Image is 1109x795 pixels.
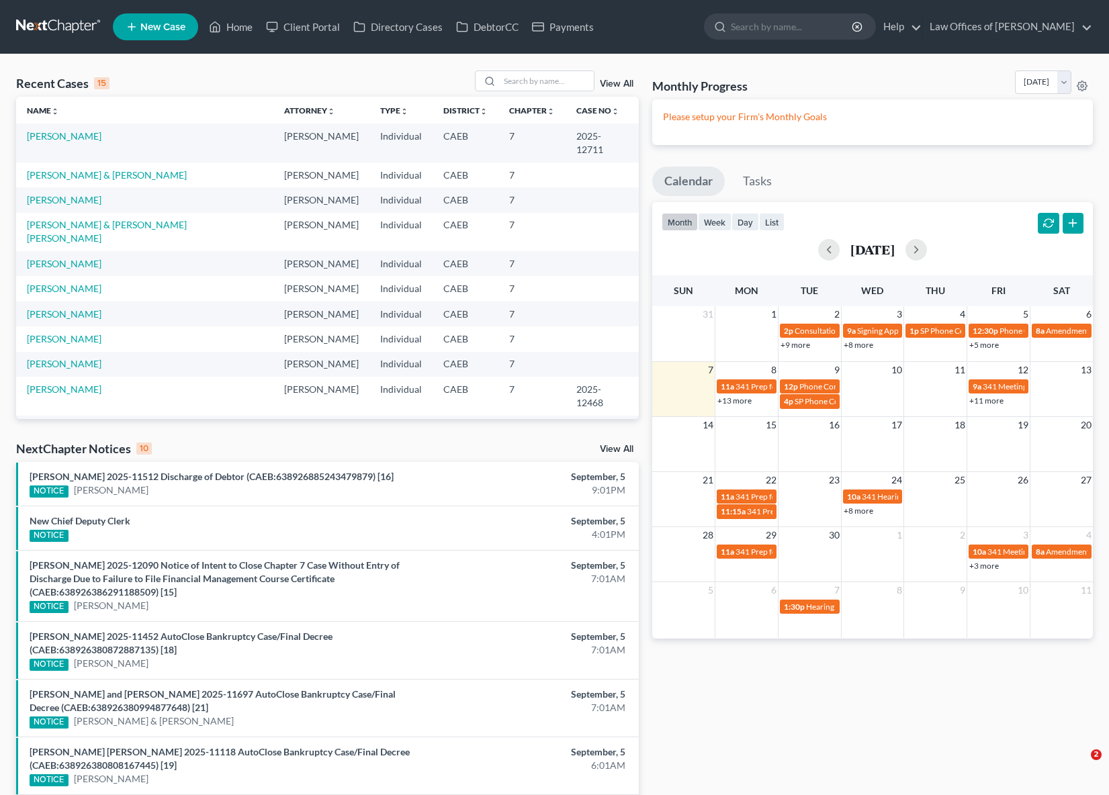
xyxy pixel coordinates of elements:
a: Case Nounfold_more [576,105,619,115]
span: 25 [953,472,967,488]
a: Home [202,15,259,39]
a: [PERSON_NAME] [74,483,148,497]
td: 7 [498,416,566,440]
div: 7:01AM [435,643,625,657]
span: 2p [784,326,793,336]
td: Individual [369,213,433,251]
td: [PERSON_NAME] [273,251,369,276]
a: View All [600,445,633,454]
a: [PERSON_NAME] 2025-11512 Discharge of Debtor (CAEB:638926885243479879) [16] [30,471,394,482]
span: 10a [847,492,860,502]
span: 16 [828,417,841,433]
span: 341 Prep for [PERSON_NAME] [736,547,844,557]
a: Directory Cases [347,15,449,39]
td: 7 [498,352,566,377]
td: Individual [369,162,433,187]
a: Client Portal [259,15,347,39]
div: 9:01PM [435,483,625,497]
span: 19 [1016,417,1030,433]
td: CAEB [433,187,498,212]
td: 7 [498,276,566,301]
a: [PERSON_NAME] & [PERSON_NAME] [PERSON_NAME] [27,219,187,244]
a: Districtunfold_more [443,105,488,115]
span: New Case [140,22,185,32]
span: 5 [1022,306,1030,322]
span: 27 [1079,472,1093,488]
div: 7:01AM [435,572,625,586]
button: week [698,213,731,231]
div: 4:01PM [435,528,625,541]
span: Sat [1053,285,1070,296]
td: 7 [498,213,566,251]
span: 341 Prep for [PERSON_NAME] & [PERSON_NAME] [747,506,927,516]
span: 9 [833,362,841,378]
span: 21 [701,472,715,488]
a: [PERSON_NAME] 2025-12090 Notice of Intent to Close Chapter 7 Case Without Entry of Discharge Due ... [30,559,400,598]
td: CAEB [433,276,498,301]
span: 7 [707,362,715,378]
td: 7 [498,162,566,187]
span: 3 [1022,527,1030,543]
a: [PERSON_NAME] [27,333,101,344]
span: 17 [890,417,903,433]
i: unfold_more [400,107,408,115]
span: 18 [953,417,967,433]
span: 7 [833,582,841,598]
td: [PERSON_NAME] [273,162,369,187]
a: +11 more [969,395,1004,406]
span: 4p [784,396,793,406]
span: 341 Prep for [PERSON_NAME] [736,492,844,502]
td: Individual [369,301,433,326]
span: Amendments: [1046,547,1095,557]
p: Please setup your Firm's Monthly Goals [663,110,1082,124]
div: NOTICE [30,530,69,542]
span: 28 [701,527,715,543]
div: NOTICE [30,485,69,498]
span: 341 Hearing for [PERSON_NAME] & [PERSON_NAME] [862,492,1053,502]
span: Signing Appointment for [PERSON_NAME] [857,326,1008,336]
span: 1 [770,306,778,322]
span: 15 [764,417,778,433]
span: 2 [1091,749,1102,760]
span: 11a [721,547,734,557]
i: unfold_more [327,107,335,115]
td: [PERSON_NAME] [273,352,369,377]
a: New Chief Deputy Clerk [30,515,130,526]
a: [PERSON_NAME] & [PERSON_NAME] [27,169,187,181]
td: 7 [498,124,566,162]
span: Fri [991,285,1006,296]
a: +13 more [717,395,752,406]
a: [PERSON_NAME] [27,283,101,294]
td: 7 [498,377,566,415]
td: CAEB [433,301,498,326]
div: NOTICE [30,601,69,613]
span: 8 [895,582,903,598]
span: 23 [828,472,841,488]
span: 9 [959,582,967,598]
span: Phone Consultation for [GEOGRAPHIC_DATA][PERSON_NAME] [799,381,1027,391]
td: [PERSON_NAME] [273,276,369,301]
div: September, 5 [435,514,625,528]
input: Search by name... [500,71,594,91]
span: Amendments: [1046,326,1095,336]
iframe: Intercom live chat [1063,749,1096,782]
span: 11 [953,362,967,378]
span: 10 [890,362,903,378]
span: 20 [1079,417,1093,433]
span: 24 [890,472,903,488]
td: Individual [369,187,433,212]
span: 4 [959,306,967,322]
a: [PERSON_NAME] and [PERSON_NAME] 2025-11697 AutoClose Bankruptcy Case/Final Decree (CAEB:638926380... [30,688,396,713]
a: Typeunfold_more [380,105,408,115]
div: NextChapter Notices [16,440,152,457]
span: 31 [701,306,715,322]
td: CAEB [433,251,498,276]
td: Individual [369,276,433,301]
a: [PERSON_NAME] [27,383,101,395]
span: 6 [770,582,778,598]
i: unfold_more [51,107,59,115]
span: 341 Meeting for [PERSON_NAME] [987,547,1108,557]
span: 12 [1016,362,1030,378]
span: 8a [1036,326,1045,336]
div: September, 5 [435,745,625,759]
